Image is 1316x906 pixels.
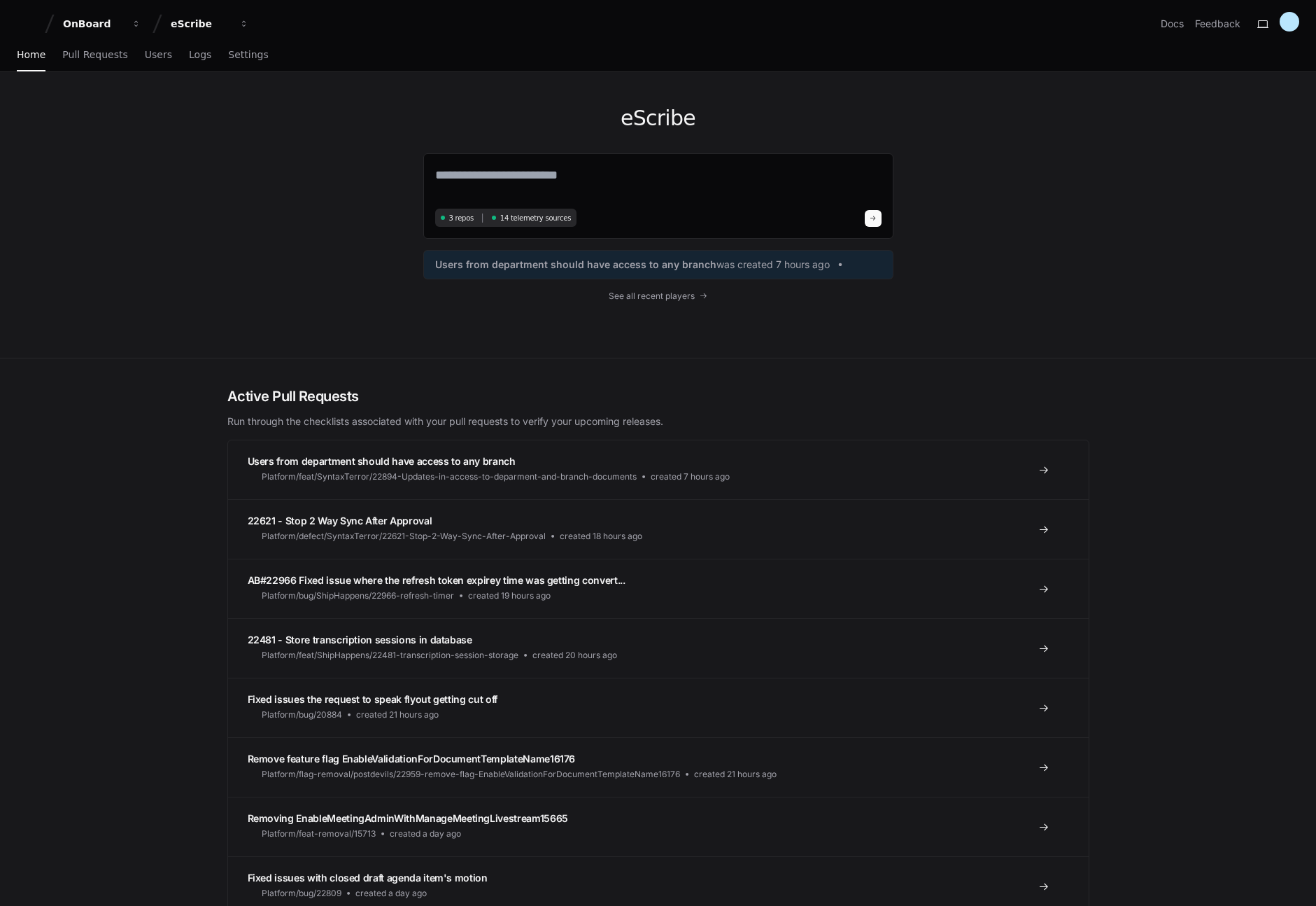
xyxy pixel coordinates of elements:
[468,590,551,601] span: created 19 hours ago
[189,39,211,71] a: Logs
[435,258,882,272] a: Users from department should have access to any branchwas created 7 hours ago
[248,753,576,765] span: Remove feature flag EnableValidationForDocumentTemplateName16176
[248,574,625,586] span: AB#22966 Fixed issue where the refresh token expirey time was getting convert...
[17,50,45,59] span: Home
[560,531,642,542] span: created 18 hours ago
[449,213,474,223] span: 3 repos
[228,737,1089,797] a: Remove feature flag EnableValidationForDocumentTemplateName16176Platform/flag-removal/postdevils/...
[165,11,255,36] button: eScribe
[262,531,546,542] span: Platform/defect/SyntaxTerror/22621-Stop-2-Way-Sync-After-Approval
[262,471,637,482] span: Platform/feat/SyntaxTerror/22894-Updates-in-access-to-deparment-and-branch-documents
[228,678,1089,737] a: Fixed issues the request to speak flyout getting cut offPlatform/bug/20884created 21 hours ago
[532,650,617,661] span: created 20 hours ago
[228,797,1089,856] a: Removing EnableMeetingAdminWithManageMeetingLivestream15665Platform/feat-removal/15713created a d...
[63,17,123,31] div: OnBoard
[248,634,472,646] span: 22481 - Store transcription sessions in database
[145,39,172,71] a: Users
[248,693,497,705] span: Fixed issues the request to speak flyout getting cut off
[228,618,1089,678] a: 22481 - Store transcription sessions in databasePlatform/feat/ShipHappens/22481-transcription-ses...
[228,440,1089,499] a: Users from department should have access to any branchPlatform/feat/SyntaxTerror/22894-Updates-in...
[227,386,1089,406] h2: Active Pull Requests
[500,213,571,223] span: 14 telemetry sources
[609,291,695,302] span: See all recent players
[171,17,231,31] div: eScribe
[248,455,516,467] span: Users from department should have access to any branch
[423,291,893,302] a: See all recent players
[248,515,432,527] span: 22621 - Stop 2 Way Sync After Approval
[262,769,680,780] span: Platform/flag-removal/postdevils/22959-remove-flag-EnableValidationForDocumentTemplateName16176
[716,258,830,272] span: was created 7 hours ago
[228,39,268,71] a: Settings
[145,50,172,59] span: Users
[356,709,439,720] span: created 21 hours ago
[248,812,568,824] span: Removing EnableMeetingAdminWithManageMeetingLivestream15665
[651,471,730,482] span: created 7 hours ago
[62,39,127,71] a: Pull Requests
[17,39,45,71] a: Home
[390,828,461,839] span: created a day ago
[423,106,893,131] h1: eScribe
[57,11,147,36] button: OnBoard
[435,258,716,272] span: Users from department should have access to any branch
[189,50,211,59] span: Logs
[262,709,342,720] span: Platform/bug/20884
[1161,17,1184,31] a: Docs
[248,872,488,884] span: Fixed issues with closed draft agenda item's motion
[228,559,1089,618] a: AB#22966 Fixed issue where the refresh token expirey time was getting convert...Platform/bug/Ship...
[355,888,427,899] span: created a day ago
[62,50,127,59] span: Pull Requests
[228,50,268,59] span: Settings
[228,499,1089,559] a: 22621 - Stop 2 Way Sync After ApprovalPlatform/defect/SyntaxTerror/22621-Stop-2-Way-Sync-After-Ap...
[262,590,454,601] span: Platform/bug/ShipHappens/22966-refresh-timer
[262,888,341,899] span: Platform/bug/22809
[694,769,777,780] span: created 21 hours ago
[262,650,518,661] span: Platform/feat/ShipHappens/22481-transcription-session-storage
[1195,17,1240,31] button: Feedback
[262,828,376,839] span: Platform/feat-removal/15713
[227,414,1089,428] p: Run through the checklists associated with your pull requests to verify your upcoming releases.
